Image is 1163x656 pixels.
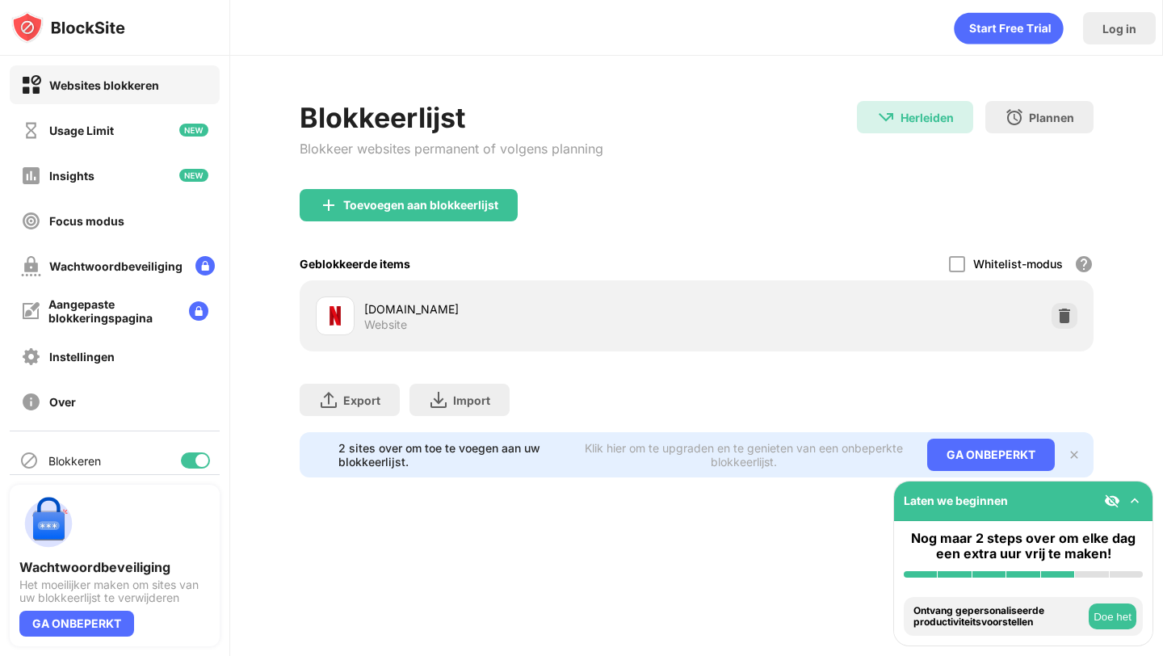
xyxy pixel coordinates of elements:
[901,111,954,124] div: Herleiden
[49,395,76,409] div: Over
[189,301,208,321] img: lock-menu.svg
[1068,448,1081,461] img: x-button.svg
[49,124,114,137] div: Usage Limit
[19,494,78,553] img: push-password-protection.svg
[21,75,41,95] img: block-on.svg
[49,259,183,273] div: Wachtwoordbeveiliging
[21,120,41,141] img: time-usage-off.svg
[913,605,1085,629] div: Ontvang gepersonaliseerde productiviteitsvoorstellen
[338,441,571,469] div: 2 sites over om toe te voegen aan uw blokkeerlijst.
[1089,603,1136,629] button: Doe het
[48,297,176,325] div: Aangepaste blokkeringspagina
[300,101,603,134] div: Blokkeerlijst
[19,611,134,637] div: GA ONBEPERKT
[21,166,41,186] img: insights-off.svg
[48,454,101,468] div: Blokkeren
[11,11,125,44] img: logo-blocksite.svg
[300,257,410,271] div: Geblokkeerde items
[364,317,407,332] div: Website
[21,347,41,367] img: settings-off.svg
[19,578,210,604] div: Het moeilijker maken om sites van uw blokkeerlijst te verwijderen
[927,439,1055,471] div: GA ONBEPERKT
[179,169,208,182] img: new-icon.svg
[343,393,380,407] div: Export
[343,199,498,212] div: Toevoegen aan blokkeerlijst
[300,141,603,157] div: Blokkeer websites permanent of volgens planning
[1029,111,1074,124] div: Plannen
[954,12,1064,44] div: animation
[21,211,41,231] img: focus-off.svg
[49,169,94,183] div: Insights
[904,494,1008,507] div: Laten we beginnen
[453,393,490,407] div: Import
[49,214,124,228] div: Focus modus
[1127,493,1143,509] img: omni-setup-toggle.svg
[19,451,39,470] img: blocking-icon.svg
[1102,22,1136,36] div: Log in
[21,392,41,412] img: about-off.svg
[325,306,345,326] img: favicons
[581,441,908,469] div: Klik hier om te upgraden en te genieten van een onbeperkte blokkeerlijst.
[904,531,1143,561] div: Nog maar 2 steps over om elke dag een extra uur vrij te maken!
[973,257,1063,271] div: Whitelist-modus
[179,124,208,137] img: new-icon.svg
[364,301,696,317] div: [DOMAIN_NAME]
[21,256,41,276] img: password-protection-off.svg
[19,559,210,575] div: Wachtwoordbeveiliging
[49,78,159,92] div: Websites blokkeren
[1104,493,1120,509] img: eye-not-visible.svg
[49,350,115,364] div: Instellingen
[195,256,215,275] img: lock-menu.svg
[21,301,40,321] img: customize-block-page-off.svg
